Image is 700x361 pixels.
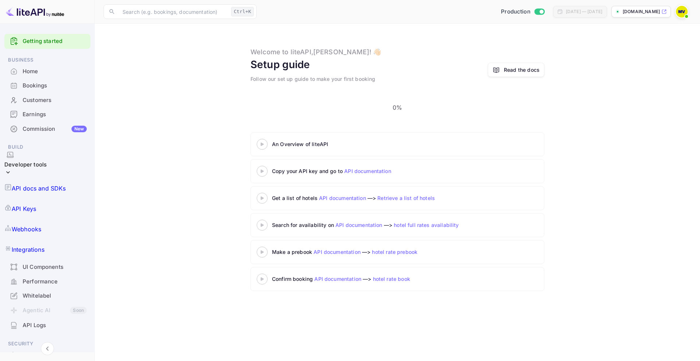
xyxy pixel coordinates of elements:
[4,64,90,79] div: Home
[4,260,90,274] a: UI Components
[4,122,90,136] a: CommissionNew
[676,6,688,17] img: Michael Vogt
[314,249,361,255] a: API documentation
[272,275,454,283] div: Confirm booking —>
[231,7,254,16] div: Ctrl+K
[250,57,310,72] div: Setup guide
[12,184,66,193] p: API docs and SDKs
[393,103,402,112] p: 0%
[566,8,602,15] div: [DATE] — [DATE]
[4,79,90,93] div: Bookings
[4,34,90,49] div: Getting started
[12,204,36,213] p: API Keys
[23,321,87,330] div: API Logs
[4,219,90,239] a: Webhooks
[4,178,90,199] a: API docs and SDKs
[4,318,90,332] a: API Logs
[71,126,87,132] div: New
[272,167,454,175] div: Copy your API key and go to
[4,143,90,151] span: Build
[118,4,228,19] input: Search (e.g. bookings, documentation)
[488,63,544,77] a: Read the docs
[272,221,527,229] div: Search for availability on —>
[319,195,366,201] a: API documentation
[272,194,454,202] div: Get a list of hotels —>
[335,222,382,228] a: API documentation
[23,125,87,133] div: Commission
[498,8,547,16] div: Switch to Sandbox mode
[4,239,90,260] a: Integrations
[4,340,90,348] span: Security
[23,82,87,90] div: Bookings
[501,8,530,16] span: Production
[23,351,87,359] div: Team management
[23,67,87,76] div: Home
[4,79,90,92] a: Bookings
[4,161,47,169] div: Developer tools
[394,222,459,228] a: hotel full rates availability
[23,96,87,105] div: Customers
[4,275,90,288] a: Performance
[12,245,44,254] p: Integrations
[250,75,376,83] div: Follow our set up guide to make your first booking
[4,275,90,289] div: Performance
[4,107,90,122] div: Earnings
[4,93,90,107] a: Customers
[6,6,64,17] img: LiteAPI logo
[4,289,90,303] div: Whitelabel
[4,199,90,219] a: API Keys
[4,151,47,178] div: Developer tools
[250,47,381,57] div: Welcome to liteAPI, [PERSON_NAME] ! 👋🏻
[344,168,391,174] a: API documentation
[272,140,454,148] div: An Overview of liteAPI
[23,292,87,300] div: Whitelabel
[4,56,90,64] span: Business
[23,278,87,286] div: Performance
[41,342,54,355] button: Collapse navigation
[23,263,87,271] div: UI Components
[373,276,410,282] a: hotel rate book
[4,318,90,333] div: API Logs
[504,66,540,74] a: Read the docs
[377,195,435,201] a: Retrieve a list of hotels
[4,107,90,121] a: Earnings
[314,276,361,282] a: API documentation
[4,64,90,78] a: Home
[12,225,41,234] p: Webhooks
[23,110,87,119] div: Earnings
[23,37,87,46] a: Getting started
[623,8,660,15] p: [DOMAIN_NAME]
[372,249,417,255] a: hotel rate prebook
[272,248,454,256] div: Make a prebook —>
[4,289,90,302] a: Whitelabel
